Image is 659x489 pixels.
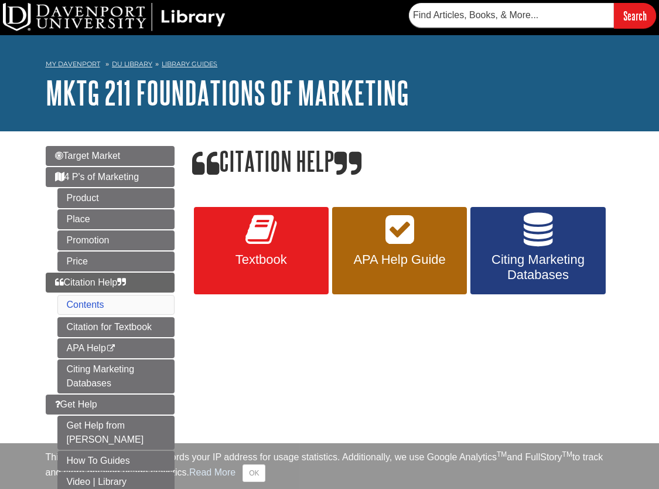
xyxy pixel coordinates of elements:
span: APA Help Guide [341,252,458,267]
sup: TM [497,450,507,459]
h1: Citation Help [192,146,614,179]
div: This site uses cookies and records your IP address for usage statistics. Additionally, we use Goo... [46,450,614,482]
a: Textbook [194,207,329,295]
a: Promotion [57,230,175,250]
nav: breadcrumb [46,56,614,75]
span: Citation Help [55,277,127,287]
input: Search [614,3,656,28]
a: Contents [67,300,104,310]
a: 4 P's of Marketing [46,167,175,187]
span: Textbook [203,252,320,267]
a: My Davenport [46,59,100,69]
a: MKTG 211 Foundations of Marketing [46,74,409,111]
a: Product [57,188,175,208]
a: Read More [189,467,235,477]
a: Get Help from [PERSON_NAME] [57,416,175,450]
sup: TM [562,450,572,459]
a: Citing Marketing Databases [470,207,605,295]
a: Get Help [46,395,175,415]
a: Price [57,252,175,271]
a: Citing Marketing Databases [57,359,175,393]
a: APA Help Guide [332,207,467,295]
a: Citation Help [46,273,175,293]
button: Close [243,464,265,482]
span: Target Market [55,151,121,161]
a: APA Help [57,338,175,358]
span: 4 P's of Marketing [55,172,139,182]
span: Citing Marketing Databases [479,252,596,283]
span: Get Help [55,399,97,409]
a: Target Market [46,146,175,166]
a: Place [57,209,175,229]
a: DU Library [112,60,152,68]
a: How To Guides [57,451,175,471]
i: This link opens in a new window [106,345,116,352]
a: Citation for Textbook [57,317,175,337]
a: Library Guides [162,60,217,68]
img: DU Library [3,3,226,31]
input: Find Articles, Books, & More... [409,3,614,28]
form: Searches DU Library's articles, books, and more [409,3,656,28]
